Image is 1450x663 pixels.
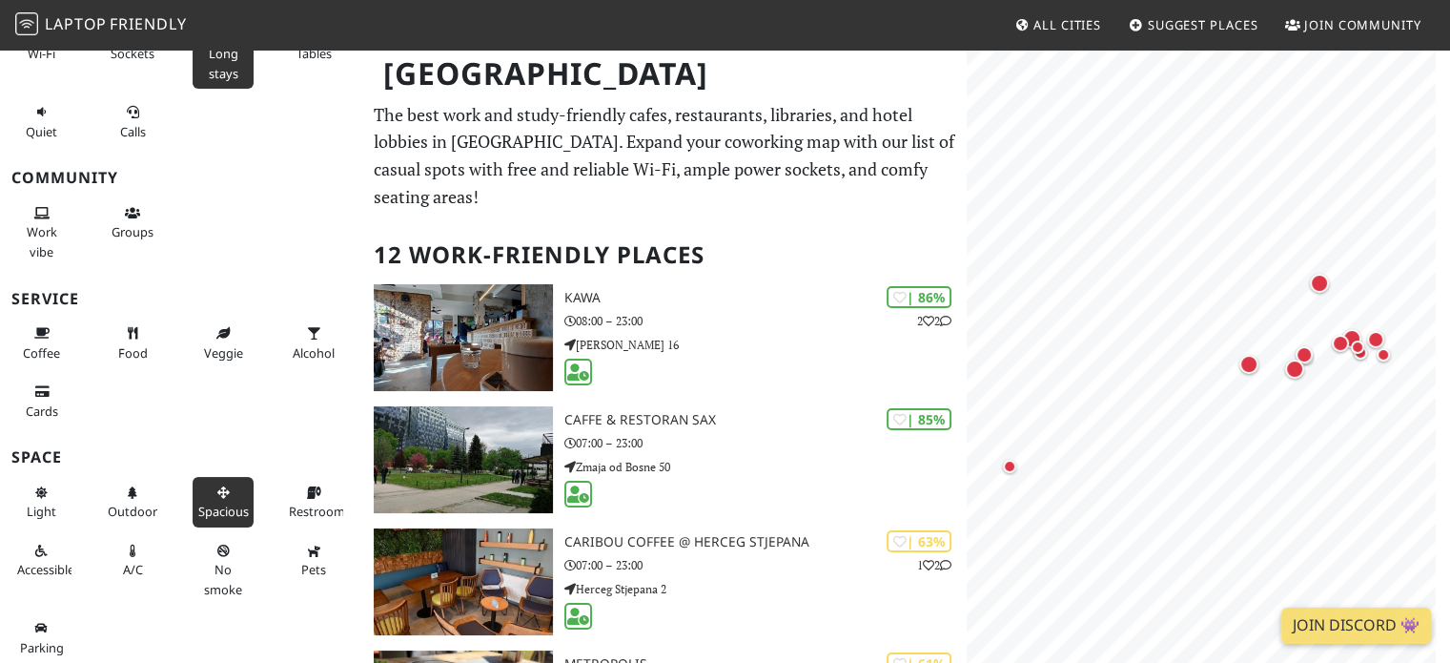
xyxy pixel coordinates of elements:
a: Caffe & Restoran SAX | 85% Caffe & Restoran SAX 07:00 – 23:00 Zmaja od Bosne 50 [362,406,967,513]
h2: 12 Work-Friendly Places [374,226,955,284]
div: Map marker [1351,341,1374,363]
span: Pet friendly [301,561,326,578]
button: No smoke [193,535,254,605]
div: | 85% [887,408,951,430]
button: Long stays [193,19,254,89]
h3: Service [11,290,351,308]
div: | 86% [887,286,951,308]
div: Map marker [1003,460,1026,483]
div: Map marker [1296,346,1320,371]
span: Long stays [209,45,238,81]
img: Caffe & Restoran SAX [374,406,552,513]
a: Caribou Coffee @ Herceg Stjepana | 63% 12 Caribou Coffee @ Herceg Stjepana 07:00 – 23:00 Herceg S... [362,528,967,635]
button: Coffee [11,318,72,368]
span: Join Community [1304,16,1421,33]
a: Kawa | 86% 22 Kawa 08:00 – 23:00 [PERSON_NAME] 16 [362,284,967,391]
h1: [GEOGRAPHIC_DATA] [368,48,963,100]
p: Zmaja od Bosne 50 [564,458,968,476]
span: Coffee [23,344,60,362]
span: Restroom [289,503,345,520]
span: Work-friendly tables [296,45,332,62]
img: Caribou Coffee @ Herceg Stjepana [374,528,552,635]
span: Stable Wi-Fi [28,45,55,62]
span: Spacious [198,503,249,520]
h3: Community [11,169,351,187]
h3: Caribou Coffee @ Herceg Stjepana [564,534,968,550]
span: Credit cards [26,403,58,420]
span: Quiet [26,123,57,140]
p: The best work and study-friendly cafes, restaurants, libraries, and hotel lobbies in [GEOGRAPHIC_... [374,101,955,211]
span: Group tables [112,223,153,240]
button: Parking [11,612,72,663]
span: Parking [20,639,64,656]
h3: Kawa [564,290,968,306]
span: Alcohol [293,344,335,362]
p: 1 2 [917,556,951,574]
button: Outdoor [102,477,163,528]
a: Join Discord 👾 [1281,608,1431,644]
button: Work vibe [11,197,72,267]
button: A/C [102,535,163,586]
div: | 63% [887,530,951,552]
span: Friendly [110,13,186,34]
span: Suggest Places [1148,16,1258,33]
span: People working [27,223,57,259]
div: Map marker [1342,329,1369,356]
button: Pets [283,535,344,586]
div: Map marker [1377,348,1399,371]
span: Smoke free [204,561,242,597]
span: Video/audio calls [120,123,146,140]
div: Map marker [1367,331,1392,356]
a: Suggest Places [1121,8,1266,42]
button: Cards [11,376,72,426]
span: Food [118,344,148,362]
div: Map marker [1354,346,1377,369]
p: 07:00 – 23:00 [564,556,968,574]
div: Map marker [1285,360,1312,386]
p: 08:00 – 23:00 [564,312,968,330]
p: 07:00 – 23:00 [564,434,968,452]
h3: Space [11,448,351,466]
button: Calls [102,96,163,147]
img: LaptopFriendly [15,12,38,35]
div: Map marker [1310,274,1337,300]
span: Air conditioned [123,561,143,578]
span: Accessible [17,561,74,578]
img: Kawa [374,284,552,391]
div: Map marker [1332,335,1357,360]
p: 2 2 [917,312,951,330]
button: Restroom [283,477,344,528]
span: All Cities [1033,16,1101,33]
a: LaptopFriendly LaptopFriendly [15,9,187,42]
span: Laptop [45,13,107,34]
button: Groups [102,197,163,248]
button: Veggie [193,318,254,368]
p: [PERSON_NAME] 16 [564,336,968,354]
div: Map marker [1239,355,1266,382]
button: Spacious [193,477,254,528]
a: Join Community [1277,8,1429,42]
span: Veggie [204,344,243,362]
button: Quiet [11,96,72,147]
span: Natural light [27,503,56,520]
span: Outdoor area [108,503,157,520]
button: Alcohol [283,318,344,368]
span: Power sockets [111,45,154,62]
a: All Cities [1007,8,1109,42]
h3: Caffe & Restoran SAX [564,412,968,428]
button: Food [102,318,163,368]
button: Light [11,477,72,528]
button: Accessible [11,535,72,586]
p: Herceg Stjepana 2 [564,580,968,598]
